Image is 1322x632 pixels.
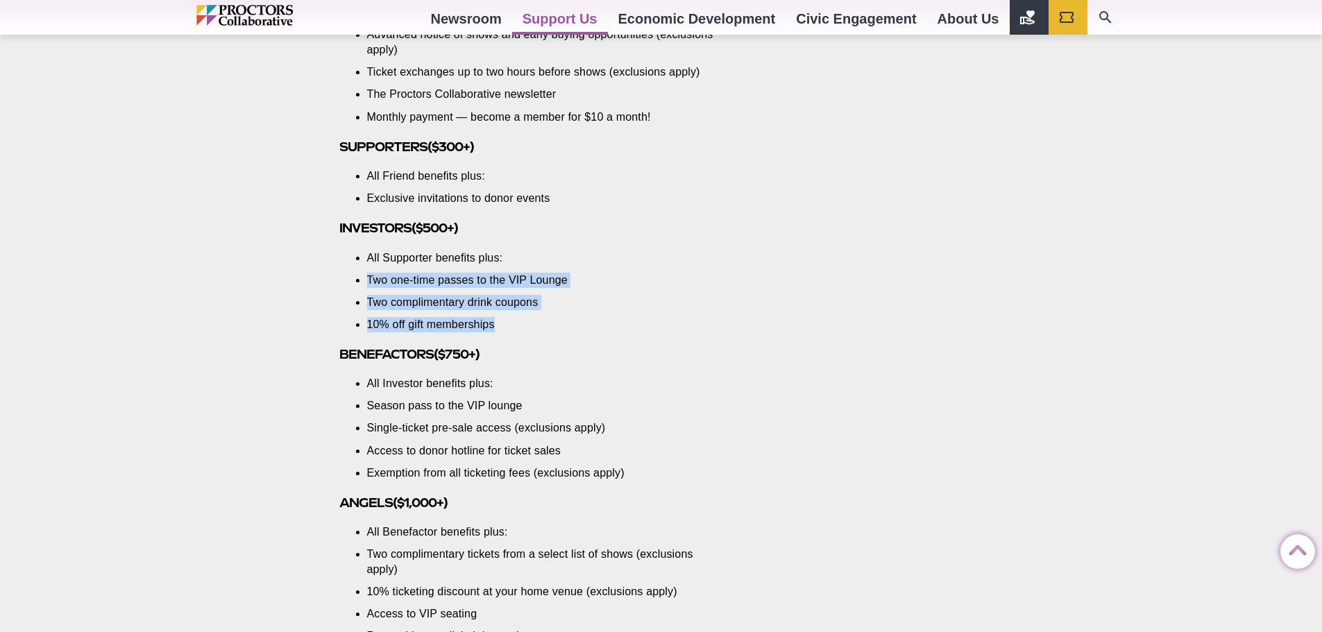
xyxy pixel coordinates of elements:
b: $300+) [432,139,474,154]
strong: $1,000+ [397,495,443,510]
li: All Investor benefits plus: [367,376,727,391]
h3: ( ) [339,346,747,362]
strong: Benefactors [339,347,434,361]
h3: ( ) [339,495,747,511]
li: Access to VIP seating [367,606,727,622]
li: Ticket exchanges up to two hours before shows (exclusions apply) [367,65,727,80]
li: Monthly payment — become a member for $10 a month! [367,110,727,125]
li: All Benefactor benefits plus: [367,524,727,540]
h3: ( [339,139,747,155]
li: All Supporter benefits plus: [367,250,727,266]
li: Access to donor hotline for ticket sales [367,443,727,459]
h3: ( ) [339,220,747,236]
strong: Supporters [339,139,427,154]
a: Back to Top [1280,535,1308,563]
li: 10% off gift memberships [367,317,727,332]
img: Proctors logo [196,5,353,26]
strong: $500+ [416,221,454,235]
li: Two complimentary drink coupons [367,295,727,310]
li: Advanced notice of shows and early buying opportunities (exclusions apply) [367,27,727,58]
li: Season pass to the VIP lounge [367,398,727,413]
li: Exemption from all ticketing fees (exclusions apply) [367,466,727,481]
strong: Angels [339,495,393,510]
li: The Proctors Collaborative newsletter [367,87,727,102]
strong: Investors [339,221,412,235]
li: Single-ticket pre-sale access (exclusions apply) [367,420,727,436]
li: Two one-time passes to the VIP Lounge [367,273,727,288]
li: Exclusive invitations to donor events [367,191,727,206]
span: All Friend benefits plus: [367,170,485,182]
li: Two complimentary tickets from a select list of shows (exclusions apply) [367,547,727,577]
strong: $750+ [438,347,475,361]
li: 10% ticketing discount at your home venue (exclusions apply) [367,584,727,599]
